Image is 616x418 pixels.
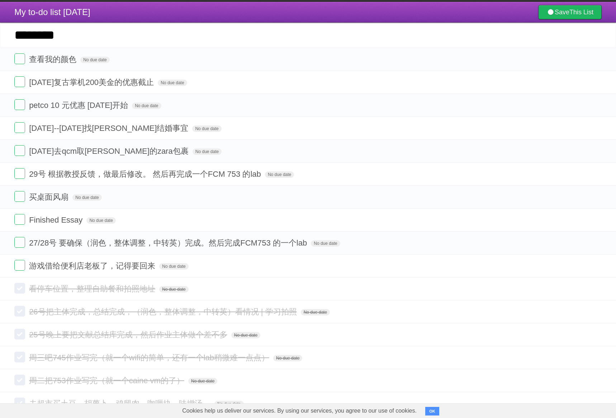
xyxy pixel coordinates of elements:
span: My to-do list [DATE] [14,7,90,17]
span: Cookies help us deliver our services. By using our services, you agree to our use of cookies. [175,404,424,418]
label: Done [14,76,25,87]
label: Done [14,375,25,385]
label: Done [14,352,25,362]
span: 周二把753作业写完（就一个caine vm的了） [29,376,186,385]
span: No due date [273,355,302,361]
label: Done [14,306,25,317]
span: [DATE]复古掌机200美金的优惠截止 [29,78,156,87]
label: Done [14,329,25,339]
span: Finished Essay [29,215,84,224]
label: Done [14,283,25,294]
label: Done [14,191,25,202]
span: 买桌面风扇 [29,193,70,201]
span: 26号把主体完成，总结完成，（润色，整体调整，中转英）看情况 | 学习拍照 [29,307,298,316]
label: Done [14,53,25,64]
a: SaveThis List [538,5,602,19]
span: No due date [159,286,188,293]
span: No due date [265,171,294,178]
button: OK [425,407,439,415]
span: No due date [301,309,330,315]
label: Done [14,398,25,408]
span: No due date [311,240,340,247]
span: petco 10 元优惠 [DATE]开始 [29,101,130,110]
label: Done [14,260,25,271]
label: Done [14,99,25,110]
span: No due date [132,103,161,109]
span: No due date [193,148,222,155]
span: No due date [231,332,260,338]
span: 周三吧745作业写完（就一个wifi的简单，还有一个lab稍微难一点点） [29,353,271,362]
label: Done [14,168,25,179]
span: 25号晚上要把文献总结库完成，然后作业主体做个差不多 [29,330,229,339]
span: 27/28号 要确保（润色，整体调整，中转英）完成。然后完成FCM753 的一个lab [29,238,309,247]
span: No due date [80,57,109,63]
b: This List [569,9,593,16]
span: [DATE]去qcm取[PERSON_NAME]的zara包裹 [29,147,190,156]
label: Done [14,237,25,248]
span: No due date [192,125,221,132]
span: No due date [214,401,243,407]
span: [DATE]--[DATE]找[PERSON_NAME]结婚事宜 [29,124,190,133]
span: 29号 根据教授反馈，做最后修改。 然后再完成一个FCM 753 的lab [29,170,263,179]
span: No due date [159,263,188,270]
span: 去超市买土豆，胡萝卜，鸡腿肉，咖喱块，味增汤。 [29,399,212,408]
span: No due date [86,217,115,224]
span: 看停车位置，整理自助餐和拍照地址 [29,284,157,293]
span: No due date [188,378,217,384]
span: No due date [158,80,187,86]
span: 游戏借给便利店老板了，记得要回来 [29,261,157,270]
span: No due date [72,194,101,201]
label: Done [14,145,25,156]
label: Done [14,214,25,225]
span: 查看我的颜色 [29,55,78,64]
label: Done [14,122,25,133]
